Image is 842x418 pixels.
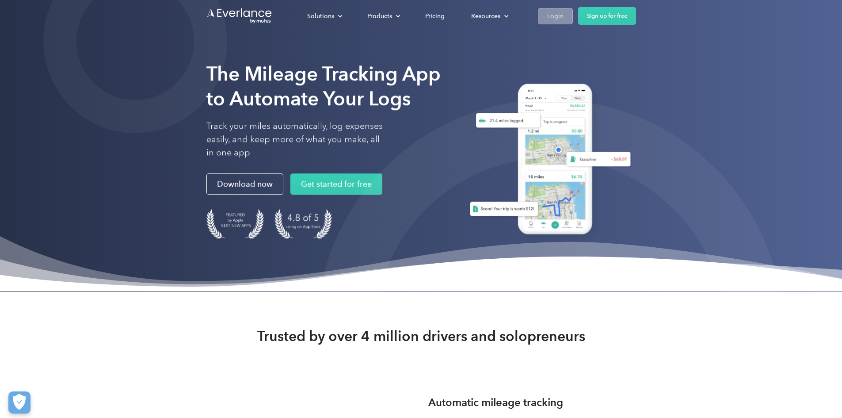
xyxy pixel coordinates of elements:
strong: The Mileage Tracking App to Automate Your Logs [206,62,441,110]
img: Badge for Featured by Apple Best New Apps [206,209,264,238]
a: Pricing [416,8,453,24]
div: Solutions [307,11,334,22]
a: Get started for free [290,173,382,195]
button: Cookies Settings [8,391,30,414]
h3: Automatic mileage tracking [428,395,563,410]
a: Go to homepage [206,8,273,24]
div: Resources [471,11,500,22]
strong: Trusted by over 4 million drivers and solopreneurs [257,327,585,345]
div: Products [367,11,392,22]
div: Login [547,11,564,22]
a: Login [538,8,573,24]
p: Track your miles automatically, log expenses easily, and keep more of what you make, all in one app [206,119,383,159]
img: 4.9 out of 5 stars on the app store [274,209,332,238]
div: Pricing [425,11,445,22]
div: Solutions [298,8,350,24]
div: Products [358,8,408,24]
div: Resources [462,8,516,24]
a: Download now [206,173,283,195]
img: Everlance, mileage tracker app, expense tracking app [459,77,636,245]
a: Sign up for free [578,7,636,25]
